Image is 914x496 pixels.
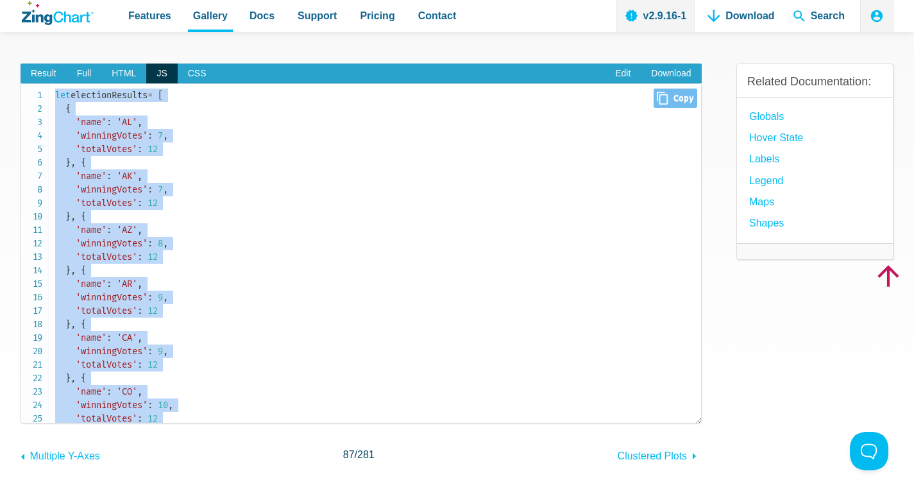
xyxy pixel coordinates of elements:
span: 'name' [76,278,106,289]
span: / [343,446,375,463]
a: Legend [749,172,783,189]
span: } [65,373,71,384]
span: Pricing [360,7,394,24]
span: } [65,157,71,168]
span: 12 [148,305,158,316]
span: 'AR' [117,278,137,289]
span: 'winningVotes' [76,292,148,303]
span: 'AZ' [117,225,137,235]
span: , [71,211,76,222]
span: CSS [178,64,217,84]
span: HTML [101,64,146,84]
span: , [137,332,142,343]
a: Labels [749,150,779,167]
span: , [71,319,76,330]
span: : [148,400,153,411]
span: 'winningVotes' [76,400,148,411]
span: 'name' [76,225,106,235]
span: let [55,90,71,101]
span: : [137,305,142,316]
span: 12 [148,413,158,424]
span: 'winningVotes' [76,130,148,141]
span: : [148,238,153,249]
span: Contact [418,7,457,24]
span: , [163,184,168,195]
span: 'totalVotes' [76,252,137,262]
span: 'totalVotes' [76,305,137,316]
span: 'name' [76,386,106,397]
span: , [137,386,142,397]
span: 9 [158,346,163,357]
span: 'name' [76,332,106,343]
span: , [163,346,168,357]
span: 'CO' [117,386,137,397]
span: : [137,252,142,262]
span: , [163,238,168,249]
a: Maps [749,193,774,210]
iframe: Toggle Customer Support [850,432,888,470]
span: { [81,319,86,330]
a: Shapes [749,214,784,232]
h3: Related Documentation: [747,74,883,89]
span: 7 [158,184,163,195]
span: : [106,171,112,182]
span: Result [21,64,67,84]
a: Download [641,64,701,84]
span: Support [298,7,337,24]
a: ZingChart Logo. Click to return to the homepage [22,1,94,25]
span: 9 [158,292,163,303]
span: 'AK' [117,171,137,182]
span: , [168,400,173,411]
span: , [71,265,76,276]
span: , [71,157,76,168]
span: } [65,211,71,222]
span: , [163,130,168,141]
span: : [137,413,142,424]
span: 12 [148,198,158,209]
span: : [106,117,112,128]
span: : [106,278,112,289]
span: : [137,144,142,155]
span: Gallery [193,7,228,24]
span: { [65,103,71,114]
span: 'totalVotes' [76,359,137,370]
span: 7 [158,130,163,141]
span: : [106,386,112,397]
span: , [71,373,76,384]
span: : [106,225,112,235]
span: Multiple Y-Axes [30,450,99,461]
span: 'totalVotes' [76,198,137,209]
span: : [148,184,153,195]
span: 12 [148,144,158,155]
span: , [137,225,142,235]
span: 'winningVotes' [76,346,148,357]
a: hover state [749,129,803,146]
span: 87 [343,449,355,460]
span: : [148,292,153,303]
span: : [106,332,112,343]
span: 8 [158,238,163,249]
span: } [65,319,71,330]
a: Multiple Y-Axes [21,444,100,465]
span: : [137,198,142,209]
span: : [148,130,153,141]
span: : [137,359,142,370]
span: } [65,265,71,276]
span: { [81,373,86,384]
span: 12 [148,252,158,262]
span: Full [67,64,102,84]
span: 'totalVotes' [76,413,137,424]
span: , [163,292,168,303]
span: 281 [357,449,375,460]
span: 'winningVotes' [76,238,148,249]
span: = [148,90,153,101]
span: : [148,346,153,357]
span: 'name' [76,117,106,128]
span: JS [146,64,177,84]
span: , [137,278,142,289]
span: , [137,171,142,182]
span: { [81,265,86,276]
span: 12 [148,359,158,370]
span: 'CA' [117,332,137,343]
span: 'AL' [117,117,137,128]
